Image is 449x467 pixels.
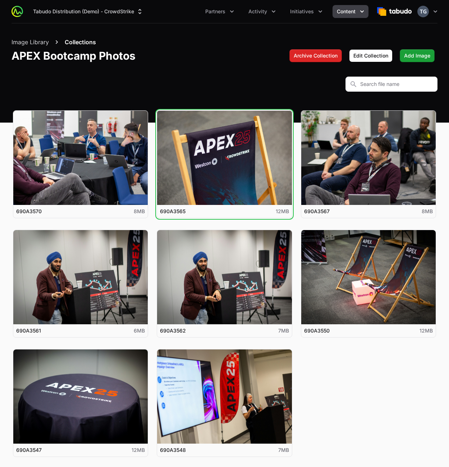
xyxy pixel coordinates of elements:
[29,5,148,18] div: Supplier switch menu
[400,49,435,62] button: Add Image
[286,5,327,18] div: Initiatives menu
[353,51,388,60] span: Edit Collection
[12,6,23,17] img: ActivitySource
[333,5,368,18] div: Content menu
[337,8,356,15] span: Content
[333,5,368,18] button: Content
[12,49,136,62] h1: APEX Bootcamp Photos
[377,4,412,19] img: Tabudo Distribution (Demo)
[244,5,280,18] button: Activity
[244,5,280,18] div: Activity menu
[248,8,267,15] span: Activity
[286,5,327,18] button: Initiatives
[65,38,96,46] button: Collections
[289,49,342,62] button: Archive Collection
[294,51,338,60] span: Archive Collection
[201,5,238,18] button: Partners
[12,38,49,46] button: Image Library
[290,8,314,15] span: Initiatives
[345,77,437,92] input: Search file name
[201,5,238,18] div: Partners menu
[417,6,429,17] img: Timothy Greig
[23,5,368,18] div: Main navigation
[29,5,148,18] button: Tabudo Distribution (Demo) - CrowdStrike
[289,49,435,62] div: Primary actions
[205,8,225,15] span: Partners
[349,49,393,62] button: Edit Collection
[404,51,430,60] span: Add Image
